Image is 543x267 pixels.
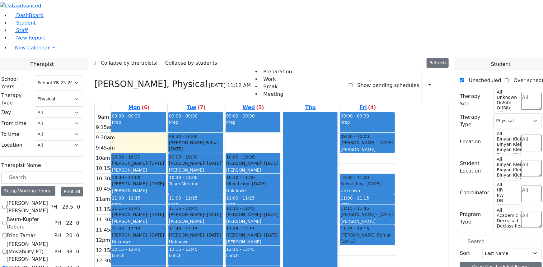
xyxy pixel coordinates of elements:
[261,90,292,98] li: Meeting
[52,232,64,239] div: PH
[226,218,280,224] div: [PERSON_NAME]
[226,226,255,232] span: 11:45 - 12:15
[341,245,395,251] div: [PERSON_NAME]
[10,42,543,54] a: New Calendar
[112,247,140,252] span: 12:15 - 12:45
[10,27,28,33] a: Staff
[169,252,222,259] div: Lunch
[496,187,517,193] option: HR
[169,226,198,232] span: 11:45 - 12:15
[496,213,517,218] option: Academic Support
[209,82,251,89] span: [DATE] 11:12 AM
[353,81,419,90] label: Show pending schedules
[112,174,140,181] span: 10:30 - 11:00
[204,232,221,237] span: - [DATE]
[1,141,22,149] label: Location
[341,174,369,181] span: 10:30 - 11:00
[169,239,222,245] div: Unknown
[226,187,280,194] div: Unknown
[460,211,490,226] label: Program Type
[169,167,222,173] div: [PERSON_NAME]
[376,212,393,217] span: - [DATE]
[496,223,517,229] option: Declassified
[427,58,449,68] button: Refresh
[75,248,81,255] div: 0
[376,140,393,145] span: - [DATE]
[127,103,151,112] a: August 25, 2025
[169,181,222,187] div: Team Meeting
[521,93,542,110] textarea: Search
[112,167,165,173] div: [PERSON_NAME]
[460,113,490,128] label: Therapy Type
[1,92,31,107] label: Therapy Type
[521,160,542,177] textarea: Search
[147,161,164,166] span: - [DATE]
[169,140,222,152] div: [PERSON_NAME] Refual
[95,237,111,244] div: 12pm
[521,211,542,228] textarea: Search
[496,162,517,167] option: Binyan Klein 5
[341,113,369,118] span: 09:00 - 09:30
[1,76,31,90] label: School Years
[496,142,517,147] option: Binyan Klein 4
[169,119,222,125] div: Prep
[226,174,255,181] span: 10:30 - 11:00
[1,120,26,127] label: From time
[226,160,280,166] div: [PERSON_NAME]
[169,133,198,140] span: 09:30 - 10:00
[61,203,75,211] div: 23.5
[226,201,280,207] div: Prep
[226,181,280,187] div: Klein Libby
[496,203,517,209] option: AH
[1,109,11,116] label: Day
[95,144,116,152] div: 9:45am
[95,206,119,213] div: 11:15am
[15,45,50,51] span: New Calendar
[169,113,198,118] span: 09:00 - 09:30
[7,200,48,214] label: [PERSON_NAME] [PERSON_NAME]
[358,103,377,112] a: August 29, 2025
[95,165,119,172] div: 10:15am
[95,134,116,141] div: 9:30am
[496,105,517,111] option: OffSite
[112,187,165,194] div: [PERSON_NAME]
[112,113,140,118] span: 09:00 - 09:30
[75,219,81,227] div: 0
[169,218,222,224] div: [PERSON_NAME]
[341,201,395,207] div: Prep
[7,232,35,239] label: Fried Tamar
[496,167,517,173] option: Binyan Klein 4
[496,111,517,116] option: WP
[521,186,542,202] textarea: Search
[147,232,164,237] span: - [DATE]
[226,247,255,252] span: 12:15 - 12:45
[261,83,292,90] li: Break
[204,212,221,217] span: - [DATE]
[341,205,369,211] span: 11:15 - 11:45
[112,154,140,160] span: 10:00 - 10:30
[112,252,165,259] div: Lunch
[368,104,376,111] label: (4)
[341,146,395,153] div: [PERSON_NAME]
[147,212,164,217] span: - [DATE]
[261,212,279,217] span: - [DATE]
[496,229,517,234] option: Declines
[10,20,36,26] a: Student
[169,211,222,218] div: [PERSON_NAME]
[169,160,222,166] div: [PERSON_NAME]
[226,239,280,245] div: [PERSON_NAME]
[491,61,511,68] span: Student
[112,196,140,200] span: 11:00 - 11:15
[460,93,490,108] label: Therapy Site
[95,185,119,193] div: 10:45am
[460,138,481,145] label: Location
[7,216,52,231] label: Baum-Kupfer Debora
[142,104,150,111] label: (6)
[75,232,81,239] div: 0
[185,103,207,112] a: August 26, 2025
[1,186,55,196] div: Setup Working Hours
[95,175,119,182] div: 10:30am
[445,81,449,90] div: Delete
[226,119,280,125] div: Prep
[460,250,470,257] label: Sort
